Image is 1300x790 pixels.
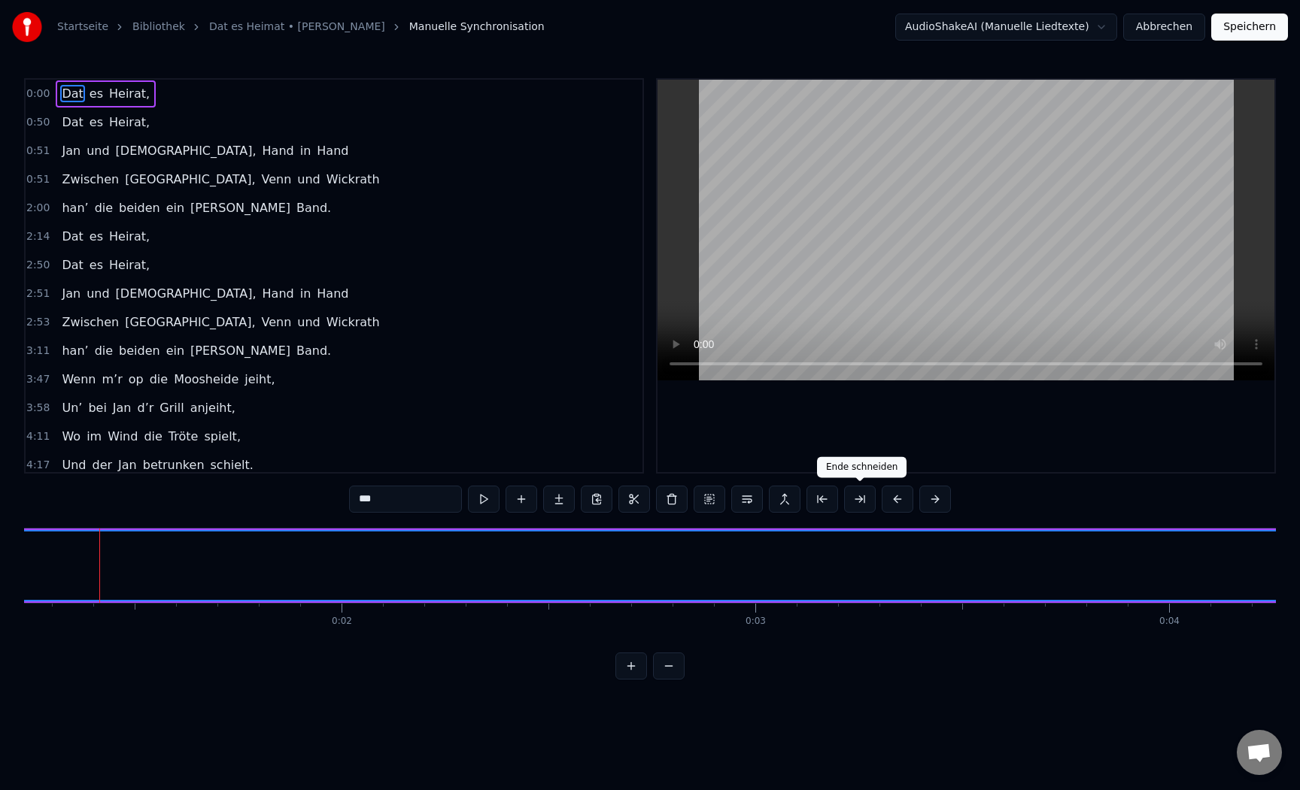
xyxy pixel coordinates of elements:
[57,20,545,35] nav: breadcrumb
[26,458,50,473] span: 4:17
[60,285,82,302] span: Jan
[60,428,82,445] span: Wo
[1211,14,1288,41] button: Speichern
[100,371,123,388] span: m’r
[26,86,50,101] span: 0:00
[299,285,313,302] span: in
[85,285,111,302] span: und
[261,285,296,302] span: Hand
[88,85,105,102] span: es
[60,256,84,274] span: Dat
[114,285,258,302] span: [DEMOGRAPHIC_DATA],
[60,199,90,216] span: han’
[325,313,381,331] span: Wickrath
[60,85,84,102] span: Dat
[87,399,108,416] span: bei
[60,171,120,188] span: Zwischen
[295,199,333,216] span: Band.
[108,114,151,131] span: Heirat,
[117,199,162,216] span: beiden
[60,313,120,331] span: Zwischen
[123,313,257,331] span: [GEOGRAPHIC_DATA],
[88,228,105,245] span: es
[26,115,50,130] span: 0:50
[189,342,292,359] span: [PERSON_NAME]
[261,142,296,159] span: Hand
[165,199,186,216] span: ein
[108,85,151,102] span: Heirat,
[26,172,50,187] span: 0:51
[88,256,105,274] span: es
[108,228,151,245] span: Heirat,
[108,256,151,274] span: Heirat,
[60,456,87,474] span: Und
[114,142,258,159] span: [DEMOGRAPHIC_DATA],
[189,199,292,216] span: [PERSON_NAME]
[117,456,138,474] span: Jan
[409,20,545,35] span: Manuelle Synchronisation
[90,456,114,474] span: der
[165,342,186,359] span: ein
[88,114,105,131] span: es
[260,313,293,331] span: Venn
[60,114,84,131] span: Dat
[295,342,333,359] span: Band.
[26,201,50,216] span: 2:00
[299,142,313,159] span: in
[57,20,108,35] a: Startseite
[117,342,162,359] span: beiden
[26,258,50,273] span: 2:50
[136,399,156,416] span: d’r
[296,313,321,331] span: und
[132,20,185,35] a: Bibliothek
[315,285,350,302] span: Hand
[209,20,385,35] a: Dat es Heimat • [PERSON_NAME]
[111,399,133,416] span: Jan
[106,428,139,445] span: Wind
[817,457,907,478] div: Ende schneiden
[202,428,242,445] span: spielt,
[325,171,381,188] span: Wickrath
[85,142,111,159] span: und
[60,342,90,359] span: han’
[26,344,50,359] span: 3:11
[60,228,84,245] span: Dat
[209,456,255,474] span: schielt.
[746,616,766,628] div: 0:03
[315,142,350,159] span: Hand
[243,371,276,388] span: jeiht,
[26,401,50,416] span: 3:58
[26,372,50,387] span: 3:47
[148,371,169,388] span: die
[60,142,82,159] span: Jan
[26,315,50,330] span: 2:53
[189,399,237,416] span: anjeiht,
[332,616,352,628] div: 0:02
[26,429,50,444] span: 4:11
[127,371,145,388] span: op
[158,399,185,416] span: Grill
[142,428,163,445] span: die
[1237,730,1282,775] div: Chat öffnen
[296,171,321,188] span: und
[260,171,293,188] span: Venn
[123,171,257,188] span: [GEOGRAPHIC_DATA],
[85,428,103,445] span: im
[172,371,240,388] span: Moosheide
[26,144,50,159] span: 0:51
[12,12,42,42] img: youka
[93,199,114,216] span: die
[60,399,84,416] span: Un’
[1123,14,1205,41] button: Abbrechen
[26,286,50,301] span: 2:51
[141,456,206,474] span: betrunken
[167,428,200,445] span: Tröte
[26,229,50,244] span: 2:14
[93,342,114,359] span: die
[1159,616,1180,628] div: 0:04
[60,371,97,388] span: Wenn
